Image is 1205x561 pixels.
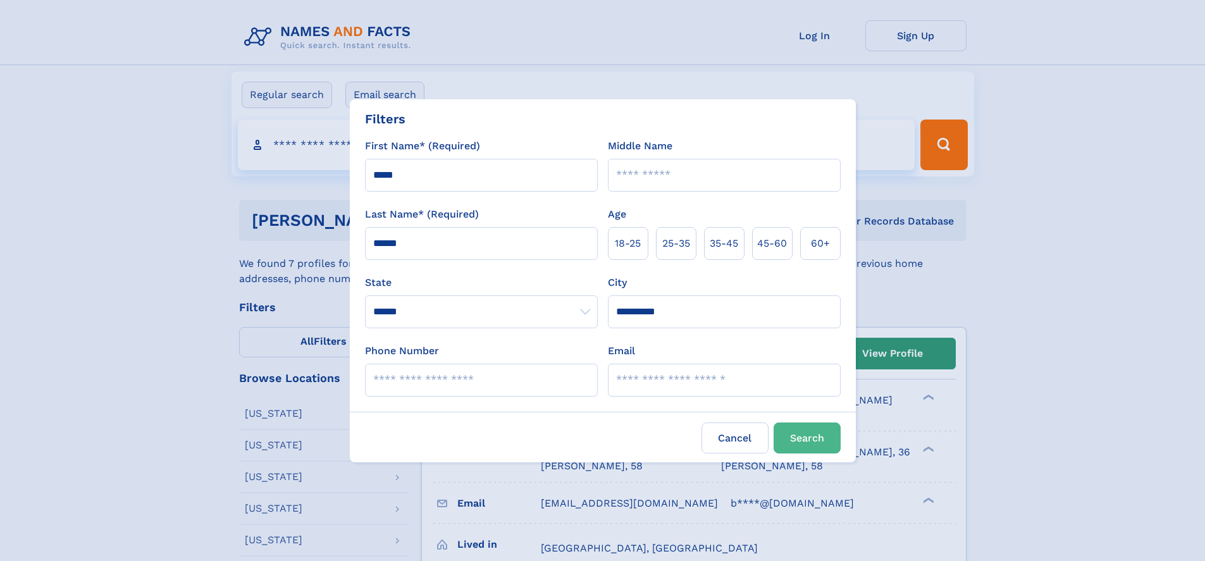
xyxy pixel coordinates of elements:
span: 60+ [811,236,830,251]
span: 18‑25 [615,236,641,251]
span: 25‑35 [662,236,690,251]
button: Search [774,422,841,453]
div: Filters [365,109,405,128]
label: Email [608,343,635,359]
label: Middle Name [608,139,672,154]
label: Age [608,207,626,222]
span: 35‑45 [710,236,738,251]
label: City [608,275,627,290]
label: Last Name* (Required) [365,207,479,222]
label: First Name* (Required) [365,139,480,154]
label: State [365,275,598,290]
label: Cancel [701,422,769,453]
span: 45‑60 [757,236,787,251]
label: Phone Number [365,343,439,359]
